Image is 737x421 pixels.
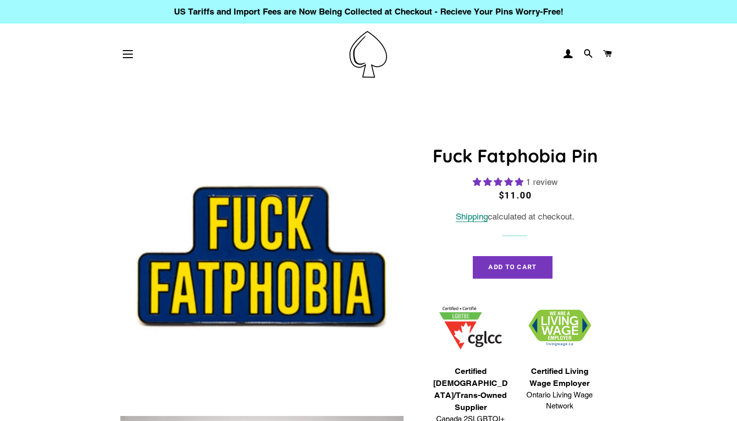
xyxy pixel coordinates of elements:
span: Certified [DEMOGRAPHIC_DATA]/Trans-Owned Supplier [431,365,510,413]
span: 1 review [526,177,558,187]
button: Add to Cart [473,256,552,278]
h1: Fuck Fatphobia Pin [426,143,604,168]
span: Certified Living Wage Employer [520,365,599,389]
img: Fuck Fatphobia Enamel Pin Badge Chub Bear Chaser Body Diversity Gift For Him/Her - Pin Ace [120,125,404,408]
span: 5.00 stars [473,177,526,187]
span: Add to Cart [488,263,536,271]
span: Ontario Living Wage Network [520,389,599,412]
img: Pin-Ace [349,31,387,78]
a: Shipping [456,212,488,222]
img: 1705457225.png [439,307,502,349]
span: $11.00 [499,190,532,200]
img: 1706832627.png [528,310,591,346]
div: calculated at checkout. [426,210,604,224]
